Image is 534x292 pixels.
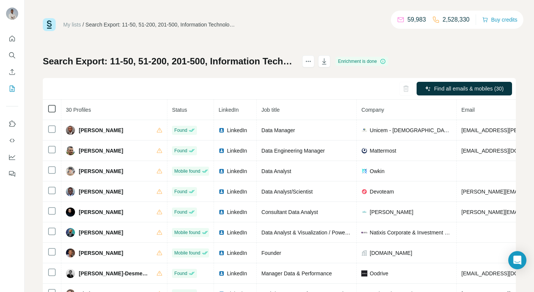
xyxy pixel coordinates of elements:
[370,229,452,236] span: Natixis Corporate & Investment Banking
[79,208,123,216] span: [PERSON_NAME]
[174,188,187,195] span: Found
[227,167,247,175] span: LinkedIn
[79,126,123,134] span: [PERSON_NAME]
[219,230,225,236] img: LinkedIn logo
[370,167,384,175] span: Owkin
[79,270,149,277] span: [PERSON_NAME]-Desmeserets
[174,147,187,154] span: Found
[227,249,247,257] span: LinkedIn
[43,18,56,31] img: Surfe Logo
[261,250,281,256] span: Founder
[219,107,239,113] span: LinkedIn
[408,15,426,24] p: 59,983
[261,107,279,113] span: Job title
[83,21,84,28] li: /
[6,48,18,62] button: Search
[174,229,200,236] span: Mobile found
[66,248,75,258] img: Avatar
[174,127,187,134] span: Found
[370,147,396,155] span: Mattermost
[6,82,18,95] button: My lists
[443,15,470,24] p: 2,528,330
[417,82,512,95] button: Find all emails & mobiles (30)
[508,251,526,269] div: Open Intercom Messenger
[6,134,18,147] button: Use Surfe API
[219,250,225,256] img: LinkedIn logo
[6,65,18,79] button: Enrich CSV
[174,250,200,256] span: Mobile found
[66,126,75,135] img: Avatar
[361,270,367,276] img: company-logo
[370,188,394,195] span: Devoteam
[174,168,200,175] span: Mobile found
[63,22,81,28] a: My lists
[66,228,75,237] img: Avatar
[302,55,314,67] button: actions
[6,167,18,181] button: Feedback
[361,209,367,215] img: company-logo
[336,57,388,66] div: Enrichment is done
[219,127,225,133] img: LinkedIn logo
[174,209,187,215] span: Found
[79,167,123,175] span: [PERSON_NAME]
[66,208,75,217] img: Avatar
[227,147,247,155] span: LinkedIn
[482,14,517,25] button: Buy credits
[219,209,225,215] img: LinkedIn logo
[227,126,247,134] span: LinkedIn
[361,127,367,133] img: company-logo
[66,146,75,155] img: Avatar
[370,249,412,257] span: [DOMAIN_NAME]
[79,249,123,257] span: [PERSON_NAME]
[370,126,452,134] span: Unicem - [DEMOGRAPHIC_DATA] des industries de carrières et matériaux de construction
[66,269,75,278] img: Avatar
[261,127,295,133] span: Data Manager
[370,270,388,277] span: Oodrive
[261,148,325,154] span: Data Engineering Manager
[434,85,504,92] span: Find all emails & mobiles (30)
[66,187,75,196] img: Avatar
[261,270,332,276] span: Manager Data & Performance
[219,189,225,195] img: LinkedIn logo
[261,209,318,215] span: Consultant Data Analyst
[361,230,367,236] img: company-logo
[79,188,123,195] span: [PERSON_NAME]
[86,21,237,28] div: Search Export: 11-50, 51-200, 201-500, Information Technology, Business Development, Operations, ...
[174,270,187,277] span: Found
[79,147,123,155] span: [PERSON_NAME]
[227,229,247,236] span: LinkedIn
[43,55,295,67] h1: Search Export: 11-50, 51-200, 201-500, Information Technology, Business Development, Operations, ...
[370,208,413,216] span: [PERSON_NAME]
[6,32,18,45] button: Quick start
[361,148,367,154] img: company-logo
[361,107,384,113] span: Company
[79,229,123,236] span: [PERSON_NAME]
[66,167,75,176] img: Avatar
[227,270,247,277] span: LinkedIn
[361,168,367,174] img: company-logo
[219,148,225,154] img: LinkedIn logo
[6,8,18,20] img: Avatar
[261,230,411,236] span: Data Analyst & Visualization / Power BI Power Automate Expert
[6,150,18,164] button: Dashboard
[261,189,312,195] span: Data Analyst/Scientist
[227,188,247,195] span: LinkedIn
[461,107,475,113] span: Email
[6,117,18,131] button: Use Surfe on LinkedIn
[227,208,247,216] span: LinkedIn
[219,270,225,276] img: LinkedIn logo
[66,107,91,113] span: 30 Profiles
[219,168,225,174] img: LinkedIn logo
[361,189,367,195] img: company-logo
[261,168,291,174] span: Data Analyst
[172,107,187,113] span: Status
